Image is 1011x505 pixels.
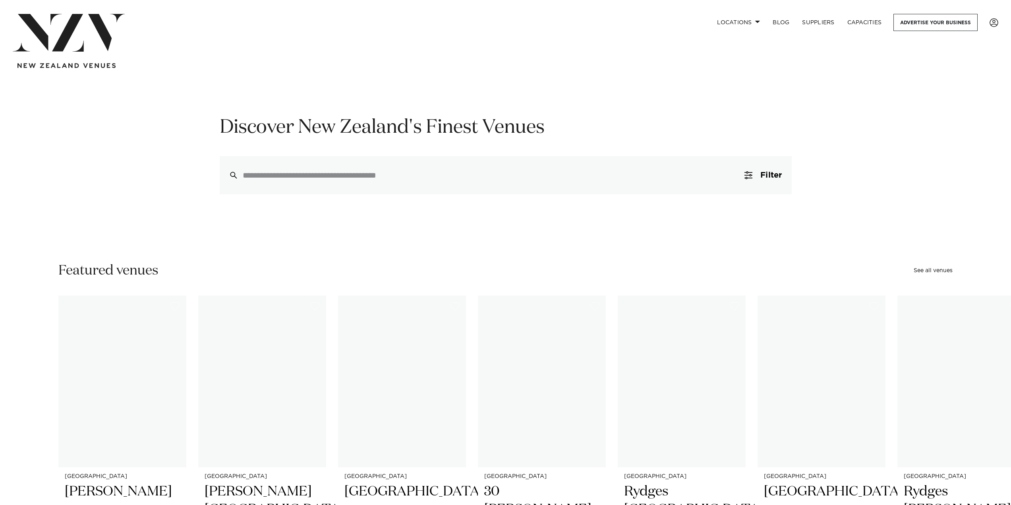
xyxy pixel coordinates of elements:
h2: Featured venues [58,262,159,280]
small: [GEOGRAPHIC_DATA] [484,474,599,480]
span: Filter [760,171,782,179]
small: [GEOGRAPHIC_DATA] [344,474,460,480]
a: See all venues [914,268,953,273]
a: BLOG [766,14,796,31]
a: SUPPLIERS [796,14,841,31]
small: [GEOGRAPHIC_DATA] [624,474,739,480]
a: Advertise your business [893,14,978,31]
small: [GEOGRAPHIC_DATA] [764,474,879,480]
a: Locations [711,14,766,31]
img: nzv-logo.png [13,14,125,52]
img: new-zealand-venues-text.png [17,63,116,68]
h1: Discover New Zealand's Finest Venues [220,115,792,140]
a: Capacities [841,14,888,31]
small: [GEOGRAPHIC_DATA] [205,474,320,480]
button: Filter [735,156,791,194]
small: [GEOGRAPHIC_DATA] [65,474,180,480]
